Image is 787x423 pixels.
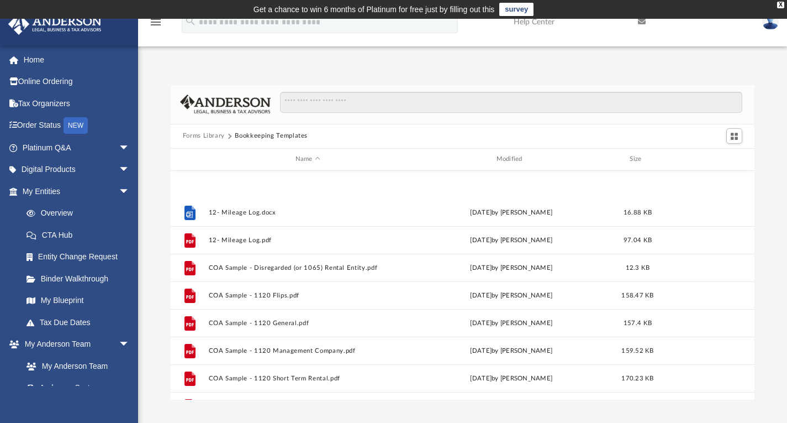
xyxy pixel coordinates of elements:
[64,117,88,134] div: NEW
[412,263,611,273] div: [DATE] by [PERSON_NAME]
[208,347,407,354] button: COA Sample - 1120 Management Company.pdf
[624,237,652,243] span: 97.04 KB
[411,154,610,164] div: Modified
[119,137,141,159] span: arrow_drop_down
[8,49,146,71] a: Home
[208,154,406,164] div: Name
[624,209,652,215] span: 16.88 KB
[412,346,611,356] div: [DATE] by [PERSON_NAME]
[176,154,203,164] div: id
[621,375,653,381] span: 170.23 KB
[412,290,611,300] div: [DATE] by [PERSON_NAME]
[8,333,141,356] a: My Anderson Teamarrow_drop_down
[15,311,146,333] a: Tax Due Dates
[412,207,611,217] div: [DATE] by [PERSON_NAME]
[777,2,784,8] div: close
[412,318,611,328] div: [DATE] by [PERSON_NAME]
[208,319,407,326] button: COA Sample - 1120 General.pdf
[412,235,611,245] div: [DATE] by [PERSON_NAME]
[208,208,407,216] button: 12- Mileage Log.docx
[615,154,659,164] div: Size
[15,268,146,290] a: Binder Walkthrough
[208,291,407,299] button: COA Sample - 1120 Flips.pdf
[726,128,743,144] button: Switch to Grid View
[621,292,653,298] span: 158.47 KB
[8,180,146,202] a: My Entitiesarrow_drop_down
[253,3,495,16] div: Get a chance to win 6 months of Platinum for free just by filling out this
[8,92,146,114] a: Tax Organizers
[15,246,146,268] a: Entity Change Request
[15,355,135,377] a: My Anderson Team
[119,159,141,181] span: arrow_drop_down
[8,137,146,159] a: Platinum Q&Aarrow_drop_down
[624,320,652,326] span: 157.4 KB
[8,114,146,137] a: Order StatusNEW
[8,159,146,181] a: Digital Productsarrow_drop_down
[762,14,779,30] img: User Pic
[412,373,611,383] div: [DATE] by [PERSON_NAME]
[183,131,225,141] button: Forms Library
[15,224,146,246] a: CTA Hub
[149,21,162,29] a: menu
[171,171,755,400] div: grid
[621,347,653,353] span: 159.52 KB
[119,333,141,356] span: arrow_drop_down
[8,71,146,93] a: Online Ordering
[15,290,141,312] a: My Blueprint
[149,15,162,29] i: menu
[208,264,407,271] button: COA Sample - Disregarded (or 1065) Rental Entity.pdf
[280,92,742,113] input: Search files and folders
[625,264,649,270] span: 12.3 KB
[235,131,308,141] button: Bookkeeping Templates
[184,15,197,27] i: search
[208,374,407,382] button: COA Sample - 1120 Short Term Rental.pdf
[15,202,146,224] a: Overview
[15,377,141,399] a: Anderson System
[119,180,141,203] span: arrow_drop_down
[5,13,105,35] img: Anderson Advisors Platinum Portal
[499,3,534,16] a: survey
[664,154,742,164] div: id
[208,236,407,243] button: 12- Mileage Log.pdf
